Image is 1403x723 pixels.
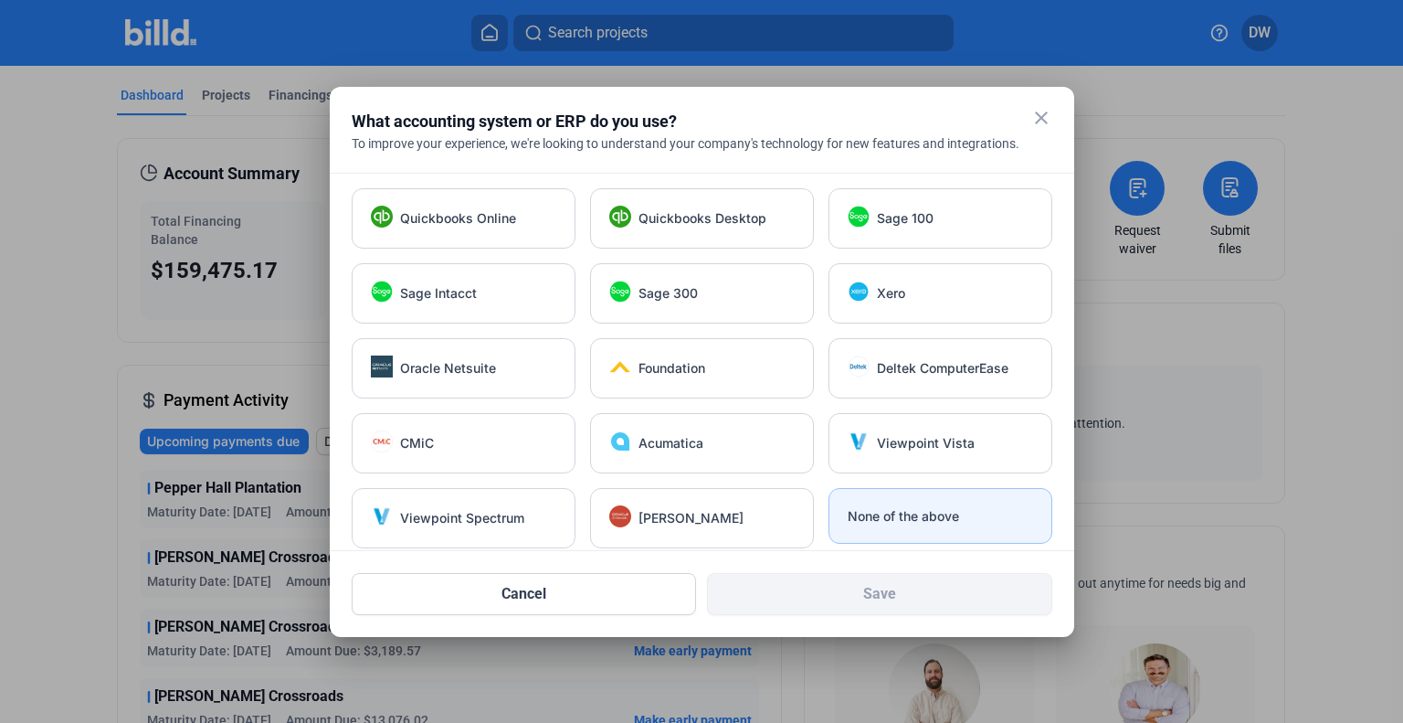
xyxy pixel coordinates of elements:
button: Cancel [352,573,697,615]
span: Sage Intacct [400,284,477,303]
span: Quickbooks Online [400,209,516,228]
span: Foundation [638,359,705,377]
span: Quickbooks Desktop [638,209,766,228]
div: What accounting system or ERP do you use? [352,109,1007,134]
span: Viewpoint Spectrum [400,509,524,527]
span: Xero [877,284,905,303]
span: Sage 300 [638,284,698,303]
span: Sage 100 [877,209,934,228]
button: Save [707,573,1052,615]
mat-icon: close [1030,107,1052,129]
div: To improve your experience, we're looking to understand your company's technology for new feature... [352,134,1052,153]
span: [PERSON_NAME] [638,509,744,527]
span: Deltek ComputerEase [877,359,1008,377]
span: Acumatica [638,434,703,452]
span: Viewpoint Vista [877,434,975,452]
span: None of the above [848,507,959,526]
span: CMiC [400,434,434,452]
span: Oracle Netsuite [400,359,496,377]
